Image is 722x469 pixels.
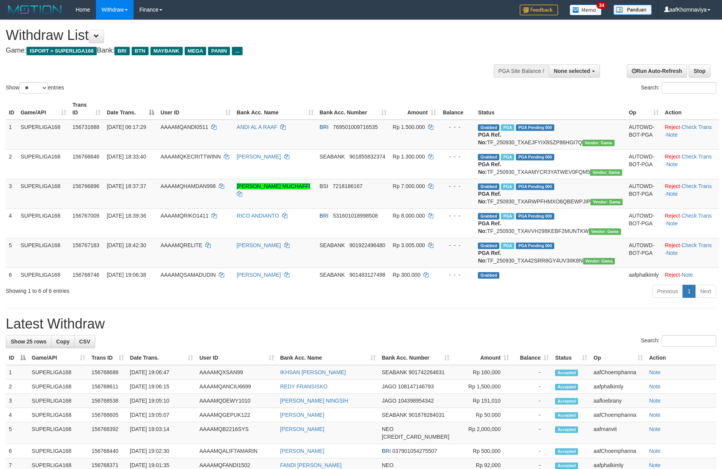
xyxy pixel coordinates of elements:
a: Note [666,191,678,197]
a: Reject [665,213,680,219]
td: 4 [6,208,18,238]
td: - [512,408,552,422]
td: - [512,365,552,380]
span: Vendor URL: https://trx31.1velocity.biz [589,228,621,235]
a: ANDI AL A RAAF [237,124,278,130]
td: - [512,380,552,394]
span: AAAAMQRELITE [160,242,202,248]
span: Vendor URL: https://trx31.1velocity.biz [583,258,615,264]
a: Reject [665,272,680,278]
span: [DATE] 06:17:29 [107,124,146,130]
a: Reject [665,124,680,130]
td: aafphalkimly [590,380,646,394]
td: SUPERLIGA168 [29,365,89,380]
td: SUPERLIGA168 [18,208,69,238]
td: - [512,422,552,444]
td: 6 [6,268,18,282]
td: SUPERLIGA168 [18,179,69,208]
img: panduan.png [613,5,652,15]
td: 1 [6,365,29,380]
span: BRI [320,213,329,219]
td: · · [662,179,719,208]
span: Grabbed [478,124,499,131]
th: Bank Acc. Number: activate to sort column ascending [379,351,453,365]
span: SEABANK [320,242,345,248]
b: PGA Ref. No: [478,161,501,175]
span: Accepted [555,370,578,376]
td: AAAAMQDEWY1010 [196,394,277,408]
span: Copy 901922496480 to clipboard [349,242,385,248]
div: Showing 1 to 6 of 6 entries [6,284,295,295]
a: Note [649,412,661,418]
span: [DATE] 18:33:40 [107,154,146,160]
th: Bank Acc. Number: activate to sort column ascending [317,98,390,120]
a: [PERSON_NAME] [280,426,324,432]
a: Note [649,369,661,375]
span: AAAAMQANDI0511 [160,124,208,130]
a: Copy [51,335,74,348]
span: Copy 901878284031 to clipboard [409,412,444,418]
td: · [662,268,719,282]
a: [PERSON_NAME] [280,448,324,454]
a: Previous [652,285,683,298]
td: 4 [6,408,29,422]
select: Showentries [19,82,48,94]
span: Show 25 rows [11,339,46,345]
td: Rp 2,000,000 [453,422,512,444]
td: 156768538 [88,394,127,408]
td: 156768688 [88,365,127,380]
span: Accepted [555,412,578,419]
a: Check Trans [682,242,712,248]
th: Status: activate to sort column ascending [552,351,590,365]
td: Rp 500,000 [453,444,512,458]
a: REDY FRANSISKO [280,383,327,390]
td: Rp 151,010 [453,394,512,408]
a: FANDI [PERSON_NAME] [280,462,342,468]
span: BRI [382,448,391,454]
span: AAAAMQHAMDAN998 [160,183,216,189]
th: Op: activate to sort column ascending [590,351,646,365]
td: 1 [6,120,18,150]
th: User ID: activate to sort column ascending [196,351,277,365]
th: Date Trans.: activate to sort column ascending [127,351,197,365]
a: CSV [74,335,95,348]
span: BRI [320,124,329,130]
th: Bank Acc. Name: activate to sort column ascending [234,98,317,120]
span: NEO [382,426,393,432]
span: Accepted [555,462,578,469]
td: SUPERLIGA168 [18,268,69,282]
a: Check Trans [682,183,712,189]
label: Show entries [6,82,64,94]
a: [PERSON_NAME] MUCHAFFI [237,183,310,189]
span: PANIN [208,47,230,55]
span: Accepted [555,448,578,455]
img: Button%20Memo.svg [570,5,602,15]
td: aafloebrany [590,394,646,408]
span: Marked by aafromsomean [501,124,514,131]
td: 156768392 [88,422,127,444]
span: SEABANK [320,154,345,160]
th: Trans ID: activate to sort column ascending [88,351,127,365]
td: 156768605 [88,408,127,422]
td: SUPERLIGA168 [29,380,89,394]
span: 34 [596,2,607,9]
td: SUPERLIGA168 [29,408,89,422]
th: Date Trans.: activate to sort column descending [104,98,157,120]
th: Bank Acc. Name: activate to sort column ascending [277,351,379,365]
span: Copy 901742264631 to clipboard [409,369,444,375]
td: 6 [6,444,29,458]
td: TF_250930_TXAAMYCR3YATWEV0FQM5 [475,149,626,179]
td: aafChoemphanna [590,444,646,458]
span: CSV [79,339,90,345]
span: 156731688 [73,124,99,130]
a: [PERSON_NAME] NINGSIH [280,398,348,404]
div: - - - [442,241,472,249]
a: Reject [665,183,680,189]
a: 1 [682,285,696,298]
a: Note [666,161,678,167]
a: Note [649,398,661,404]
span: Marked by aafheankoy [501,243,514,249]
span: Grabbed [478,272,499,279]
div: PGA Site Balance / [494,64,549,78]
span: Rp 300.000 [393,272,420,278]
